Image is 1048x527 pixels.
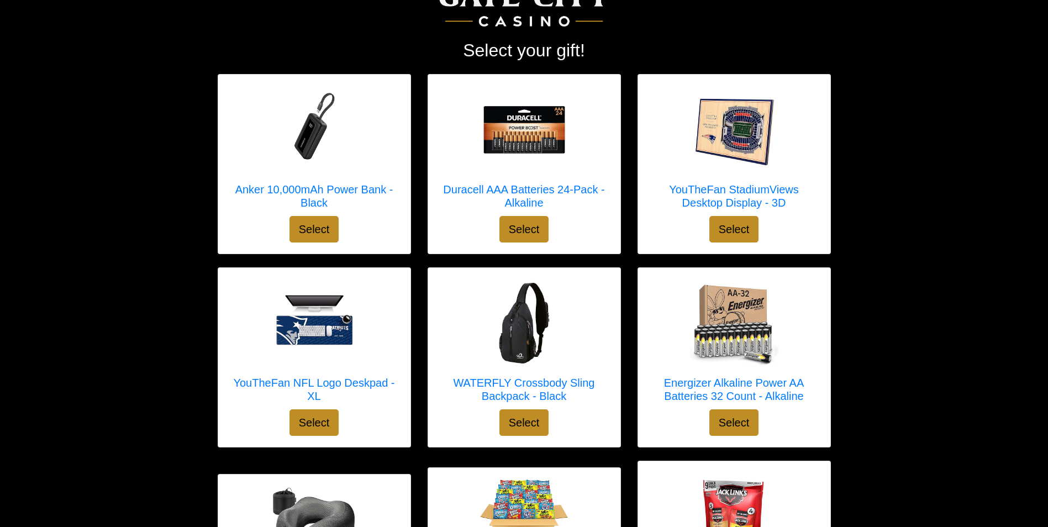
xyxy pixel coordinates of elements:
button: Select [289,409,339,436]
h5: YouTheFan NFL Logo Deskpad - XL [229,376,399,403]
button: Select [709,409,759,436]
h5: WATERFLY Crossbody Sling Backpack - Black [439,376,609,403]
h5: Energizer Alkaline Power AA Batteries 32 Count - Alkaline [649,376,819,403]
img: WATERFLY Crossbody Sling Backpack - Black [480,279,568,367]
a: Duracell AAA Batteries 24-Pack - Alkaline Duracell AAA Batteries 24-Pack - Alkaline [439,86,609,216]
button: Select [709,216,759,243]
h5: Duracell AAA Batteries 24-Pack - Alkaline [439,183,609,209]
button: Select [289,216,339,243]
a: YouTheFan NFL Logo Deskpad - XL YouTheFan NFL Logo Deskpad - XL [229,279,399,409]
button: Select [499,409,549,436]
img: Energizer Alkaline Power AA Batteries 32 Count - Alkaline [690,279,778,367]
img: Anker 10,000mAh Power Bank - Black [270,86,359,174]
img: Duracell AAA Batteries 24-Pack - Alkaline [480,86,568,174]
a: WATERFLY Crossbody Sling Backpack - Black WATERFLY Crossbody Sling Backpack - Black [439,279,609,409]
h5: Anker 10,000mAh Power Bank - Black [229,183,399,209]
button: Select [499,216,549,243]
a: YouTheFan StadiumViews Desktop Display - 3D YouTheFan StadiumViews Desktop Display - 3D [649,86,819,216]
a: Anker 10,000mAh Power Bank - Black Anker 10,000mAh Power Bank - Black [229,86,399,216]
a: Energizer Alkaline Power AA Batteries 32 Count - Alkaline Energizer Alkaline Power AA Batteries 3... [649,279,819,409]
img: YouTheFan NFL Logo Deskpad - XL [270,279,359,367]
h5: YouTheFan StadiumViews Desktop Display - 3D [649,183,819,209]
img: YouTheFan StadiumViews Desktop Display - 3D [690,86,778,174]
h2: Select your gift! [218,40,831,61]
